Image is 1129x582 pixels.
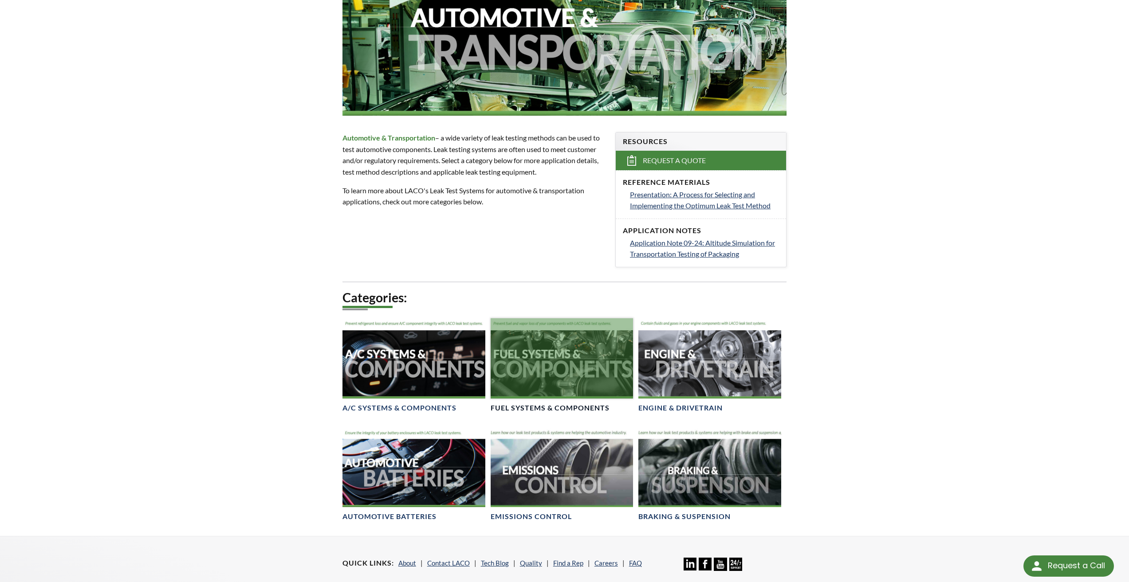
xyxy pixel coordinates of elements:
[630,190,771,210] span: Presentation: A Process for Selecting and Implementing the Optimum Leak Test Method
[491,318,633,413] a: Fuel Systems & Components headerFuel Systems & Components
[630,189,779,211] a: Presentation: A Process for Selecting and Implementing the Optimum Leak Test Method
[342,403,456,413] h4: A/C Systems & Components
[342,512,437,521] h4: Automotive Batteries
[342,289,787,306] h2: Categories:
[342,559,394,568] h4: Quick Links
[616,151,786,170] a: Request a Quote
[1030,559,1044,573] img: round button
[638,403,723,413] h4: Engine & Drivetrain
[638,318,781,413] a: Engine & Drivetrain headerEngine & Drivetrain
[491,403,610,413] h4: Fuel Systems & Components
[342,318,485,413] a: Header showing auto a/c buttonA/C Systems & Components
[638,427,781,521] a: Breaking & Suspension headerBraking & Suspension
[638,512,731,521] h4: Braking & Suspension
[427,559,470,567] a: Contact LACO
[1048,555,1105,576] div: Request a Call
[520,559,542,567] a: Quality
[623,137,779,146] h4: Resources
[729,558,742,570] img: 24/7 Support Icon
[342,427,485,521] a: Automotive Battery headerAutomotive Batteries
[491,512,572,521] h4: Emissions Control
[342,132,605,177] p: – a wide variety of leak testing methods can be used to test automotive components. Leak testing ...
[623,178,779,187] h4: Reference Materials
[342,185,605,207] p: To learn more about LACO's Leak Test Systems for automotive & transportation applications, check ...
[594,559,618,567] a: Careers
[491,427,633,521] a: Emissions Control headerEmissions Control
[398,559,416,567] a: About
[342,133,435,142] strong: Automotive & Transportation
[630,238,775,258] span: Application Note 09-24: Altitude Simulation for Transportation Testing of Packaging
[623,226,779,235] h4: Application Notes
[630,237,779,260] a: Application Note 09-24: Altitude Simulation for Transportation Testing of Packaging
[1023,555,1114,577] div: Request a Call
[643,156,706,165] span: Request a Quote
[481,559,509,567] a: Tech Blog
[629,559,642,567] a: FAQ
[553,559,583,567] a: Find a Rep
[729,564,742,572] a: 24/7 Support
